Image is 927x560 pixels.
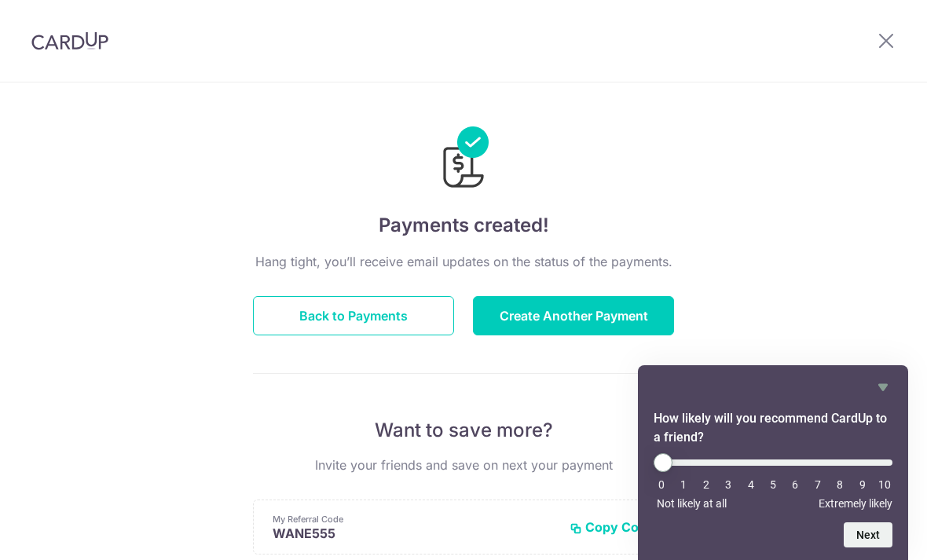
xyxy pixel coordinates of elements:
li: 2 [698,478,714,491]
h4: Payments created! [253,211,674,240]
li: 1 [676,478,691,491]
li: 0 [654,478,669,491]
li: 10 [877,478,892,491]
li: 6 [787,478,803,491]
div: How likely will you recommend CardUp to a friend? Select an option from 0 to 10, with 0 being Not... [654,378,892,547]
span: Not likely at all [657,497,727,510]
span: Extremely likely [819,497,892,510]
button: Create Another Payment [473,296,674,335]
img: Payments [438,126,489,192]
p: Invite your friends and save on next your payment [253,456,674,474]
div: How likely will you recommend CardUp to a friend? Select an option from 0 to 10, with 0 being Not... [654,453,892,510]
button: Back to Payments [253,296,454,335]
button: Hide survey [874,378,892,397]
p: My Referral Code [273,513,557,525]
li: 8 [832,478,848,491]
p: Hang tight, you’ll receive email updates on the status of the payments. [253,252,674,271]
li: 5 [765,478,781,491]
li: 3 [720,478,736,491]
h2: How likely will you recommend CardUp to a friend? Select an option from 0 to 10, with 0 being Not... [654,409,892,447]
p: WANE555 [273,525,557,541]
li: 4 [743,478,759,491]
p: Want to save more? [253,418,674,443]
button: Next question [844,522,892,547]
img: CardUp [31,31,108,50]
li: 9 [855,478,870,491]
button: Copy Code [570,519,654,535]
li: 7 [810,478,826,491]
